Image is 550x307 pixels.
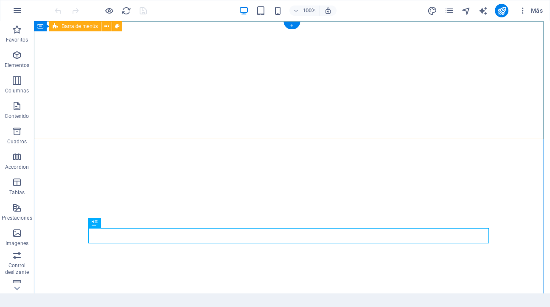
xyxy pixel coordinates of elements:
[121,6,131,16] i: Volver a cargar página
[497,6,507,16] i: Publicar
[5,62,29,69] p: Elementos
[9,189,25,196] p: Tablas
[62,24,98,29] span: Barra de menús
[461,6,471,16] button: navigator
[6,240,28,247] p: Imágenes
[478,6,488,16] button: text_generator
[302,6,316,16] h6: 100%
[6,36,28,43] p: Favoritos
[478,6,488,16] i: AI Writer
[2,215,32,221] p: Prestaciones
[104,6,114,16] button: Haz clic para salir del modo de previsualización y seguir editando
[515,4,546,17] button: Más
[427,6,437,16] i: Diseño (Ctrl+Alt+Y)
[324,7,332,14] i: Al redimensionar, ajustar el nivel de zoom automáticamente para ajustarse al dispositivo elegido.
[444,6,454,16] i: Páginas (Ctrl+Alt+S)
[121,6,131,16] button: reload
[5,87,29,94] p: Columnas
[444,6,454,16] button: pages
[461,6,471,16] i: Navegador
[427,6,437,16] button: design
[495,4,508,17] button: publish
[519,6,543,15] span: Más
[5,164,29,170] p: Accordion
[7,138,27,145] p: Cuadros
[289,6,320,16] button: 100%
[283,22,300,29] div: +
[5,113,29,120] p: Contenido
